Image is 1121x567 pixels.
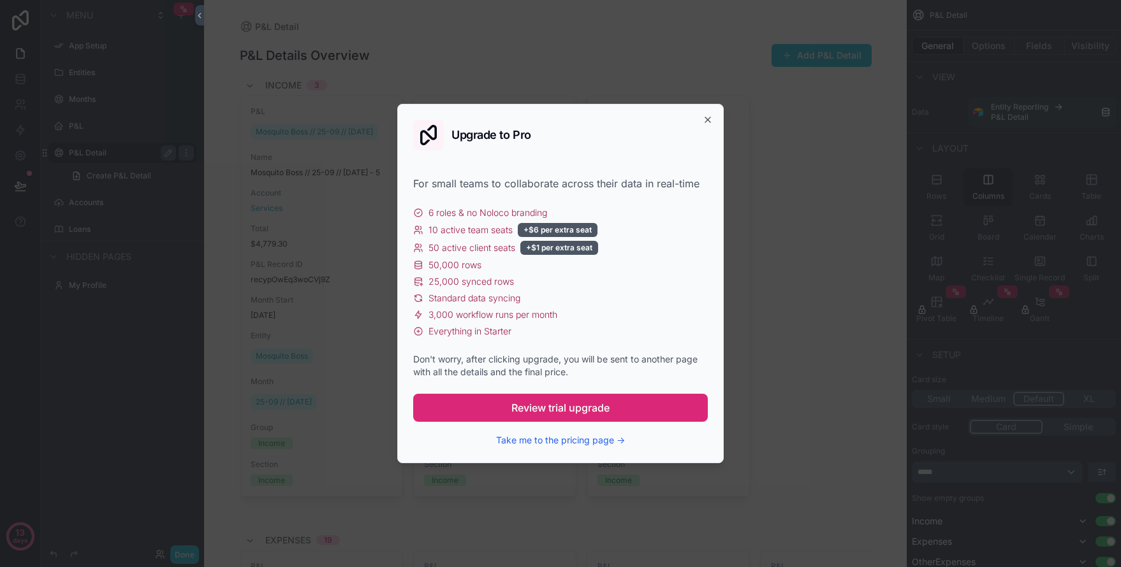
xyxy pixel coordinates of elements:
[413,353,708,378] div: Don't worry, after clicking upgrade, you will be sent to another page with all the details and th...
[429,292,520,305] span: Standard data syncing
[413,176,708,191] div: For small teams to collaborate across their data in real-time
[429,206,547,219] span: 6 roles & no Noloco branding
[451,129,531,141] h2: Upgrade to Pro
[429,224,513,236] span: 10 active team seats
[429,325,511,338] span: Everything in Starter
[429,308,557,321] span: 3,000 workflow runs per month
[413,394,708,422] button: Review trial upgrade
[518,223,597,237] div: +$6 per extra seat
[429,275,514,288] span: 25,000 synced rows
[496,434,625,447] button: Take me to the pricing page →
[429,241,515,254] span: 50 active client seats
[520,241,598,255] div: +$1 per extra seat
[511,400,610,415] span: Review trial upgrade
[429,259,481,271] span: 50,000 rows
